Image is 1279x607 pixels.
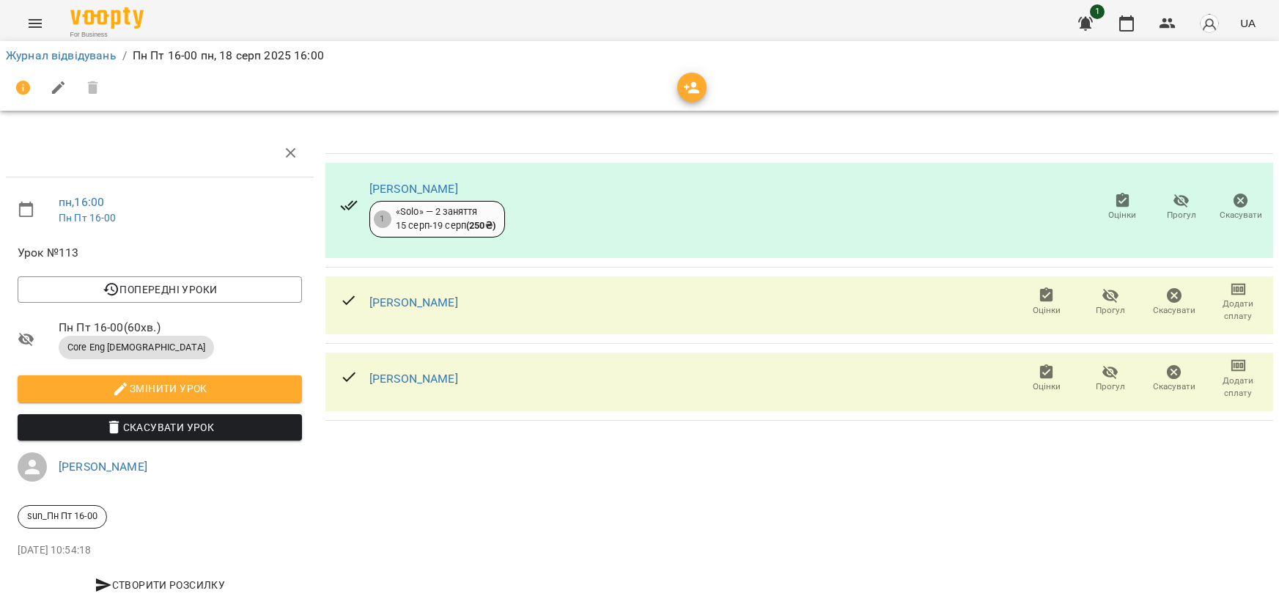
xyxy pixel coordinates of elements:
button: UA [1234,10,1261,37]
span: Прогул [1167,209,1196,221]
a: Пн Пт 16-00 [59,212,117,224]
a: Журнал відвідувань [6,48,117,62]
span: Додати сплату [1215,298,1261,323]
button: Створити розсилку [18,572,302,598]
span: Core Eng [DEMOGRAPHIC_DATA] [59,341,214,354]
button: Оцінки [1014,282,1078,323]
button: Попередні уроки [18,276,302,303]
span: Оцінки [1108,209,1136,221]
a: [PERSON_NAME] [369,182,458,196]
span: For Business [70,30,144,40]
button: Скасувати Урок [18,414,302,441]
button: Додати сплату [1206,282,1270,323]
button: Прогул [1078,358,1142,400]
button: Прогул [1078,282,1142,323]
span: sun_Пн Пт 16-00 [18,509,106,523]
span: Створити розсилку [23,576,296,594]
span: Скасувати [1153,304,1195,317]
img: Voopty Logo [70,7,144,29]
span: Пн Пт 16-00 ( 60 хв. ) [59,319,302,336]
a: пн , 16:00 [59,195,104,209]
img: avatar_s.png [1199,13,1220,34]
button: Скасувати [1211,187,1270,228]
button: Прогул [1152,187,1212,228]
p: Пн Пт 16-00 пн, 18 серп 2025 16:00 [133,47,324,65]
button: Змінити урок [18,375,302,402]
a: [PERSON_NAME] [369,372,458,386]
a: [PERSON_NAME] [59,460,147,474]
span: Скасувати [1220,209,1262,221]
span: Прогул [1096,380,1125,393]
span: UA [1240,15,1256,31]
div: sun_Пн Пт 16-00 [18,505,107,529]
a: [PERSON_NAME] [369,295,458,309]
span: 1 [1090,4,1105,19]
span: Змінити урок [29,380,290,397]
button: Оцінки [1093,187,1152,228]
span: Прогул [1096,304,1125,317]
button: Оцінки [1014,358,1078,400]
button: Скасувати [1143,358,1206,400]
span: Скасувати [1153,380,1195,393]
div: «Solo» — 2 заняття 15 серп - 19 серп [396,205,495,232]
span: Урок №113 [18,244,302,262]
span: Скасувати Урок [29,419,290,436]
button: Додати сплату [1206,358,1270,400]
button: Menu [18,6,53,41]
nav: breadcrumb [6,47,1273,65]
button: Скасувати [1143,282,1206,323]
span: Попередні уроки [29,281,290,298]
div: 1 [374,210,391,228]
span: Оцінки [1033,380,1061,393]
span: Оцінки [1033,304,1061,317]
p: [DATE] 10:54:18 [18,543,302,558]
li: / [122,47,127,65]
b: ( 250 ₴ ) [466,220,495,231]
span: Додати сплату [1215,375,1261,400]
